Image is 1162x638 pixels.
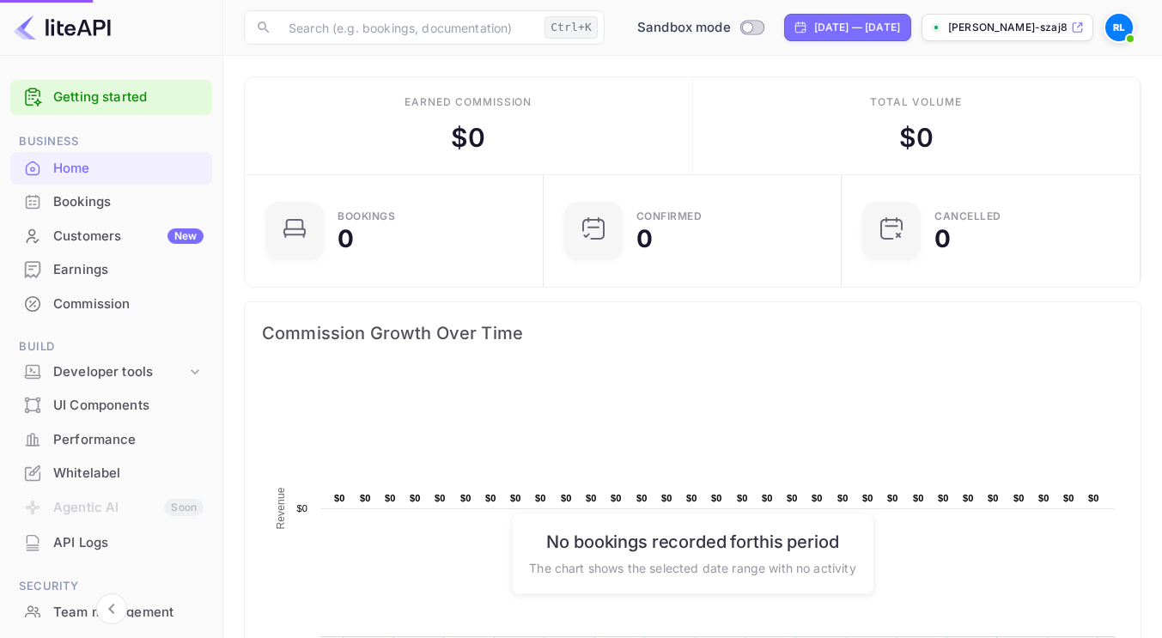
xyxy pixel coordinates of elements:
[338,227,354,251] div: 0
[10,526,212,558] a: API Logs
[737,493,748,503] text: $0
[10,596,212,629] div: Team management
[963,493,974,503] text: $0
[510,493,521,503] text: $0
[262,319,1123,347] span: Commission Growth Over Time
[934,227,951,251] div: 0
[1063,493,1074,503] text: $0
[10,288,212,319] a: Commission
[96,593,127,624] button: Collapse navigation
[278,10,538,45] input: Search (e.g. bookings, documentation)
[637,18,731,38] span: Sandbox mode
[10,185,212,219] div: Bookings
[814,20,900,35] div: [DATE] — [DATE]
[1088,493,1099,503] text: $0
[53,430,204,450] div: Performance
[711,493,722,503] text: $0
[787,493,798,503] text: $0
[762,493,773,503] text: $0
[870,94,962,110] div: Total volume
[10,220,212,252] a: CustomersNew
[1105,14,1133,41] img: Radu Lito
[53,159,204,179] div: Home
[405,94,532,110] div: Earned commission
[10,526,212,560] div: API Logs
[535,493,546,503] text: $0
[167,228,204,244] div: New
[10,389,212,421] a: UI Components
[53,396,204,416] div: UI Components
[812,493,823,503] text: $0
[53,295,204,314] div: Commission
[10,152,212,184] a: Home
[899,118,934,157] div: $ 0
[10,457,212,490] div: Whitelabel
[561,493,572,503] text: $0
[53,603,204,623] div: Team management
[948,20,1068,35] p: [PERSON_NAME]-szaj8.nuitee...
[636,211,703,222] div: Confirmed
[275,487,287,529] text: Revenue
[1013,493,1025,503] text: $0
[544,16,598,39] div: Ctrl+K
[686,493,697,503] text: $0
[10,253,212,287] div: Earnings
[10,423,212,457] div: Performance
[451,118,485,157] div: $ 0
[10,253,212,285] a: Earnings
[934,211,1001,222] div: CANCELLED
[913,493,924,503] text: $0
[586,493,597,503] text: $0
[10,389,212,422] div: UI Components
[53,362,186,382] div: Developer tools
[485,493,496,503] text: $0
[837,493,849,503] text: $0
[10,577,212,596] span: Security
[661,493,672,503] text: $0
[10,337,212,356] span: Build
[10,220,212,253] div: CustomersNew
[53,192,204,212] div: Bookings
[14,14,111,41] img: LiteAPI logo
[1038,493,1049,503] text: $0
[529,531,855,551] h6: No bookings recorded for this period
[887,493,898,503] text: $0
[338,211,395,222] div: Bookings
[636,227,653,251] div: 0
[53,88,204,107] a: Getting started
[460,493,471,503] text: $0
[10,357,212,387] div: Developer tools
[360,493,371,503] text: $0
[53,533,204,553] div: API Logs
[53,260,204,280] div: Earnings
[10,80,212,115] div: Getting started
[435,493,446,503] text: $0
[10,457,212,489] a: Whitelabel
[988,493,999,503] text: $0
[784,14,911,41] div: Click to change the date range period
[10,185,212,217] a: Bookings
[938,493,949,503] text: $0
[53,464,204,483] div: Whitelabel
[862,493,873,503] text: $0
[529,558,855,576] p: The chart shows the selected date range with no activity
[296,503,307,513] text: $0
[10,288,212,321] div: Commission
[10,423,212,455] a: Performance
[334,493,345,503] text: $0
[10,132,212,151] span: Business
[636,493,648,503] text: $0
[611,493,622,503] text: $0
[53,227,204,246] div: Customers
[10,596,212,628] a: Team management
[630,18,770,38] div: Switch to Production mode
[10,152,212,185] div: Home
[410,493,421,503] text: $0
[385,493,396,503] text: $0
